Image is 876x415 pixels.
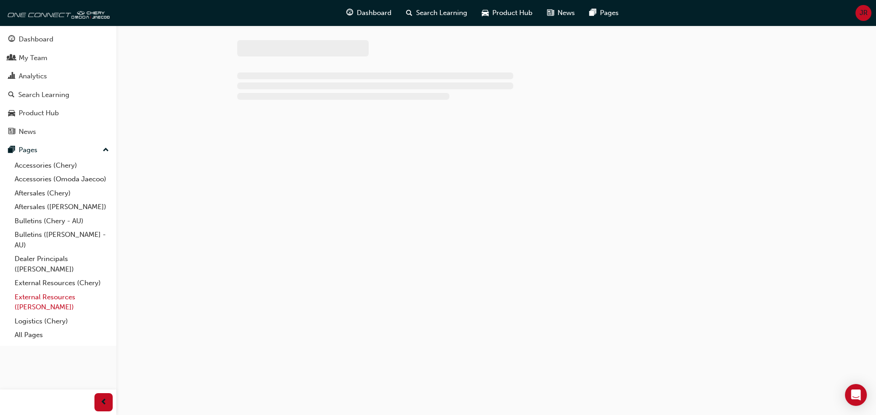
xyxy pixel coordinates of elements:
[4,123,113,140] a: News
[4,87,113,103] a: Search Learning
[4,50,113,67] a: My Team
[11,290,113,314] a: External Resources ([PERSON_NAME])
[8,72,15,81] span: chart-icon
[103,144,109,156] span: up-icon
[399,4,474,22] a: search-iconSearch Learning
[492,8,532,18] span: Product Hub
[4,142,113,159] button: Pages
[11,328,113,342] a: All Pages
[474,4,540,22] a: car-iconProduct Hub
[855,5,871,21] button: JR
[4,29,113,142] button: DashboardMy TeamAnalyticsSearch LearningProduct HubNews
[4,68,113,85] a: Analytics
[11,252,113,276] a: Dealer Principals ([PERSON_NAME])
[11,172,113,186] a: Accessories (Omoda Jaecoo)
[4,31,113,48] a: Dashboard
[416,8,467,18] span: Search Learning
[8,36,15,44] span: guage-icon
[19,53,47,63] div: My Team
[19,145,37,155] div: Pages
[5,4,109,22] img: oneconnect
[540,4,582,22] a: news-iconNews
[582,4,626,22] a: pages-iconPages
[8,146,15,154] span: pages-icon
[19,34,53,45] div: Dashboard
[547,7,554,19] span: news-icon
[11,228,113,252] a: Bulletins ([PERSON_NAME] - AU)
[8,91,15,99] span: search-icon
[558,8,575,18] span: News
[19,71,47,82] div: Analytics
[19,108,59,118] div: Product Hub
[589,7,596,19] span: pages-icon
[4,105,113,122] a: Product Hub
[11,276,113,290] a: External Resources (Chery)
[11,200,113,214] a: Aftersales ([PERSON_NAME])
[845,384,867,406] div: Open Intercom Messenger
[11,159,113,173] a: Accessories (Chery)
[8,109,15,118] span: car-icon
[11,314,113,328] a: Logistics (Chery)
[11,214,113,228] a: Bulletins (Chery - AU)
[11,186,113,200] a: Aftersales (Chery)
[346,7,353,19] span: guage-icon
[339,4,399,22] a: guage-iconDashboard
[860,8,868,18] span: JR
[600,8,619,18] span: Pages
[100,397,107,408] span: prev-icon
[357,8,391,18] span: Dashboard
[8,128,15,136] span: news-icon
[482,7,489,19] span: car-icon
[18,90,69,100] div: Search Learning
[8,54,15,62] span: people-icon
[406,7,412,19] span: search-icon
[19,127,36,137] div: News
